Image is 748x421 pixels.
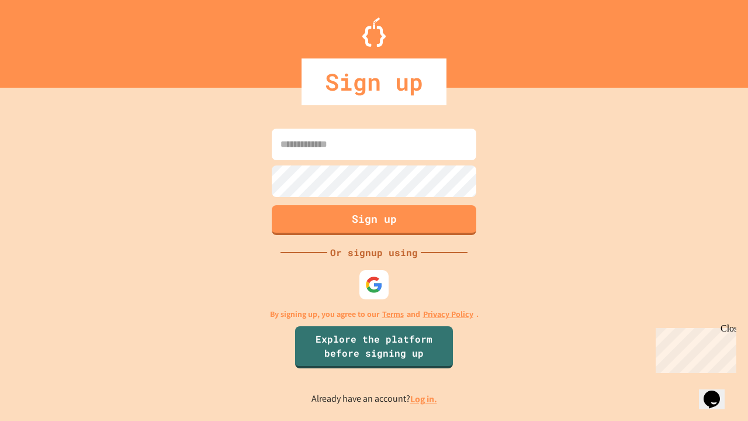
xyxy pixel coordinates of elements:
[311,392,437,406] p: Already have an account?
[651,323,736,373] iframe: chat widget
[272,205,476,235] button: Sign up
[382,308,404,320] a: Terms
[699,374,736,409] iframe: chat widget
[295,326,453,368] a: Explore the platform before signing up
[270,308,479,320] p: By signing up, you agree to our and .
[362,18,386,47] img: Logo.svg
[327,246,421,260] div: Or signup using
[410,393,437,405] a: Log in.
[5,5,81,74] div: Chat with us now!Close
[365,276,383,294] img: google-icon.svg
[423,308,473,320] a: Privacy Policy
[302,58,446,105] div: Sign up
